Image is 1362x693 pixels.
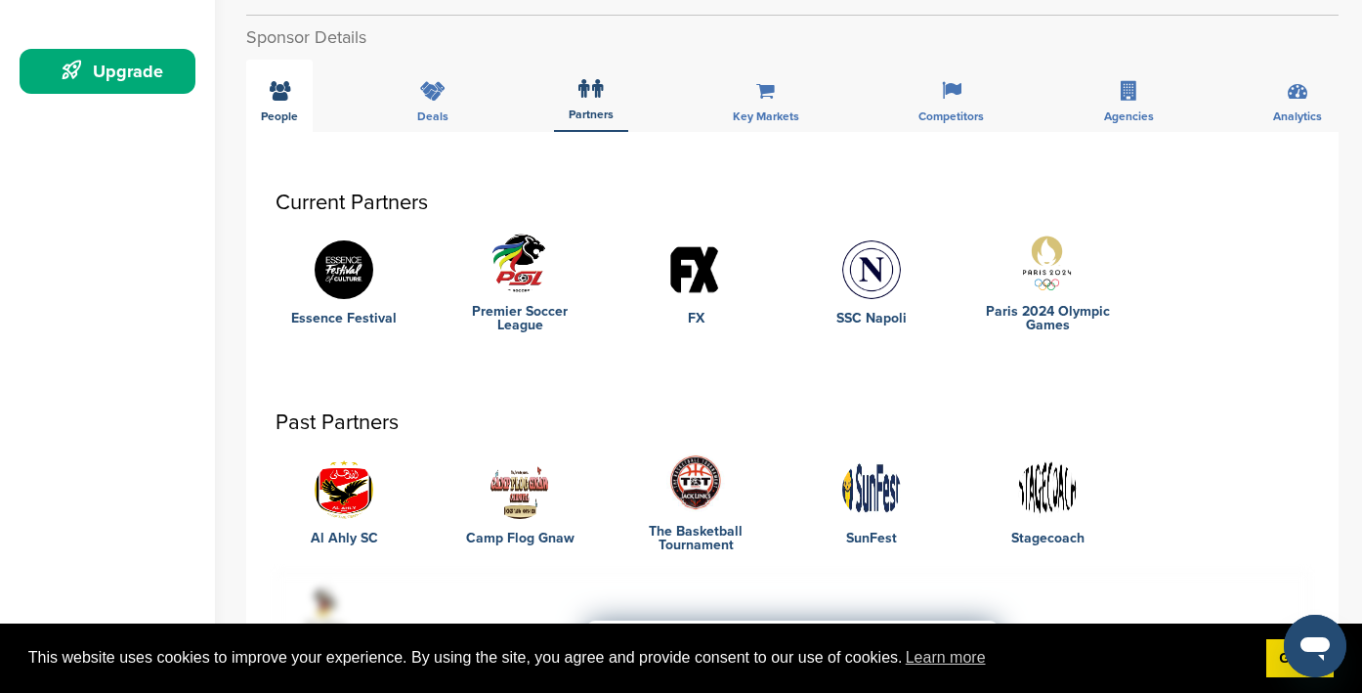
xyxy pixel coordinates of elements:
[1266,639,1334,678] a: dismiss cookie message
[276,312,412,325] a: Essence Festival
[417,110,448,122] span: Deals
[451,305,588,332] a: Premier Soccer League
[803,312,940,325] a: SSC Napoli
[20,49,195,94] a: Upgrade
[1018,234,1077,292] img: Paris
[666,454,725,512] img: Tbt
[569,108,614,120] span: Partners
[1018,460,1077,519] img: Data?1415810927
[276,191,1309,214] h3: Current Partners
[315,460,373,519] img: Al ahly
[733,110,799,122] span: Key Markets
[29,54,195,89] div: Upgrade
[1273,110,1322,122] span: Analytics
[979,532,1116,545] a: Stagecoach
[1104,110,1154,122] span: Agencies
[979,305,1116,332] a: Paris 2024 Olympic Games
[1284,615,1346,677] iframe: Button to launch messaging window
[903,643,989,672] a: learn more about cookies
[627,312,764,325] a: FX
[803,532,940,545] a: SunFest
[451,532,588,545] a: Camp Flog Gnaw
[276,532,412,545] a: Al Ahly SC
[627,525,764,552] a: The Basketball Tournament
[490,234,549,292] img: Open uri20141112 64162 kr1vd3?1415810743
[28,643,1251,672] span: This website uses cookies to improve your experience. By using the site, you agree and provide co...
[315,240,373,299] img: Yiv9g f7 400x400
[842,460,901,519] img: Sf icon sunfest
[918,110,984,122] span: Competitors
[276,411,1309,434] h3: Past Partners
[261,110,298,122] span: People
[490,460,549,519] img: Cfg18 logo wide v1
[842,240,901,299] img: Ssc napoli 2024 (deep blue navy).svg
[246,24,1339,51] h2: Sponsor Details
[666,240,725,299] img: Data?1415810893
